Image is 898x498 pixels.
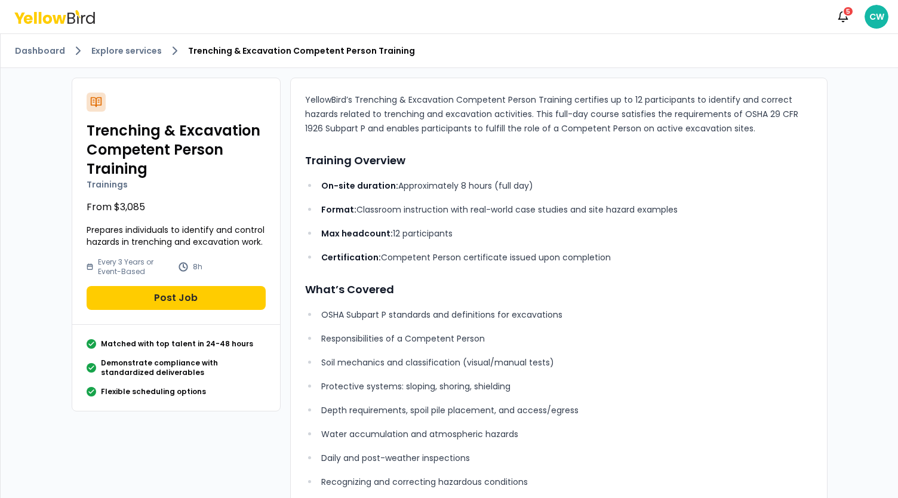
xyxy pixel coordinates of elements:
p: Trainings [87,179,266,190]
p: Flexible scheduling options [101,387,206,396]
button: 5 [831,5,855,29]
p: Depth requirements, spoil pile placement, and access/egress [321,403,812,417]
p: Every 3 Years or Event-Based [98,257,173,276]
p: Competent Person certificate issued upon completion [321,250,812,265]
h3: Training Overview [305,152,813,169]
button: Post Job [87,286,266,310]
div: 5 [842,6,854,17]
p: Prepares individuals to identify and control hazards in trenching and excavation work. [87,224,266,248]
a: Dashboard [15,45,65,57]
strong: Format: [321,204,356,216]
p: Water accumulation and atmospheric hazards [321,427,812,441]
strong: On-site duration: [321,180,398,192]
p: YellowBird’s Trenching & Excavation Competent Person Training certifies up to 12 participants to ... [305,93,813,136]
h3: What’s Covered [305,281,813,298]
p: Daily and post-weather inspections [321,451,812,465]
p: Soil mechanics and classification (visual/manual tests) [321,355,812,370]
p: Recognizing and correcting hazardous conditions [321,475,812,489]
p: Matched with top talent in 24-48 hours [101,339,253,349]
p: From $3,085 [87,200,266,214]
h2: Trenching & Excavation Competent Person Training [87,121,266,179]
p: Classroom instruction with real-world case studies and site hazard examples [321,202,812,217]
strong: Certification: [321,251,381,263]
span: Trenching & Excavation Competent Person Training [188,45,415,57]
p: Protective systems: sloping, shoring, shielding [321,379,812,394]
p: Responsibilities of a Competent Person [321,331,812,346]
nav: breadcrumb [15,44,884,58]
a: Explore services [91,45,162,57]
p: 12 participants [321,226,812,241]
p: Demonstrate compliance with standardized deliverables [101,358,266,377]
strong: Max headcount: [321,228,393,239]
span: CW [865,5,888,29]
p: Approximately 8 hours (full day) [321,179,812,193]
p: OSHA Subpart P standards and definitions for excavations [321,308,812,322]
p: 8h [193,262,202,272]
